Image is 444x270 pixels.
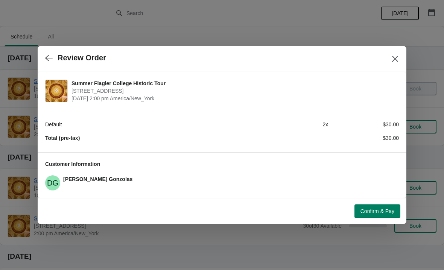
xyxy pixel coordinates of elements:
div: $30.00 [328,134,399,142]
span: Diana [45,175,60,190]
button: Confirm & Pay [354,204,400,218]
div: 2 x [257,121,328,128]
h2: Review Order [58,54,106,62]
span: [DATE] 2:00 pm America/New_York [71,95,395,102]
span: Customer Information [45,161,100,167]
span: Confirm & Pay [360,208,394,214]
span: [STREET_ADDRESS] [71,87,395,95]
text: DG [47,179,58,187]
img: Summer Flagler College Historic Tour | 74 King Street, St. Augustine, FL, USA | September 1 | 2:0... [46,80,67,102]
span: [PERSON_NAME] Gonzolas [63,176,132,182]
strong: Total (pre-tax) [45,135,80,141]
div: $30.00 [328,121,399,128]
div: Default [45,121,257,128]
button: Close [388,52,402,66]
span: Summer Flagler College Historic Tour [71,80,395,87]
